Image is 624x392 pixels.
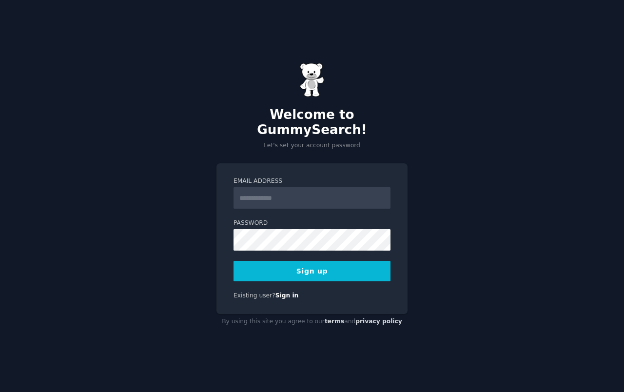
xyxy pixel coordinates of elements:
a: Sign in [275,292,299,299]
div: By using this site you agree to our and [216,314,408,330]
h2: Welcome to GummySearch! [216,107,408,138]
a: terms [325,318,344,325]
label: Password [234,219,390,228]
a: privacy policy [355,318,402,325]
label: Email Address [234,177,390,186]
button: Sign up [234,261,390,281]
span: Existing user? [234,292,275,299]
img: Gummy Bear [300,63,324,97]
p: Let's set your account password [216,141,408,150]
